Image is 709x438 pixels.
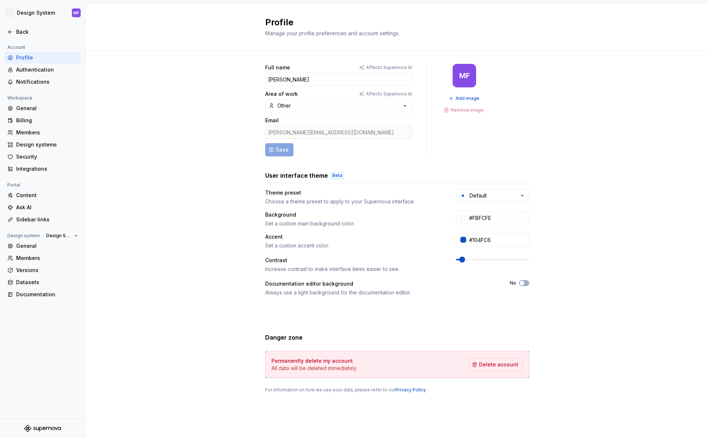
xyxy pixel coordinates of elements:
div: Design System [17,9,55,17]
div: Set a custom accent color. [265,242,443,249]
h3: Danger zone [265,333,303,342]
div: Workspace [4,94,35,102]
span: Add image [456,95,479,101]
label: No [510,280,516,286]
div: Design systems [16,141,78,148]
div: Integrations [16,165,78,173]
svg: Supernova Logo [24,425,61,432]
label: Area of work [265,90,298,98]
div: Authentication [16,66,78,73]
span: Manage your profile preferences and account settings. [265,30,399,36]
div: Ask AI [16,204,78,211]
img: f5634f2a-3c0d-4c0b-9dc3-3862a3e014c7.png [5,8,14,17]
div: Back [16,28,78,36]
a: Security [4,151,81,163]
a: Documentation [4,289,81,300]
div: Default [469,192,487,199]
div: Beta [331,172,344,179]
div: Theme preset [265,189,443,196]
button: Default [456,189,529,202]
div: Accent [265,233,443,240]
div: Profile [16,54,78,61]
h2: Profile [265,17,520,28]
div: Always use a light background for the documentation editor. [265,289,497,296]
a: Design systems [4,139,81,151]
div: Members [16,254,78,262]
a: Privacy Policy [395,387,426,392]
p: Affects Supernova AI [366,91,412,97]
p: All data will be deleted immediately. [271,365,357,372]
div: Set a custom main background color. [265,220,443,227]
a: Profile [4,52,81,64]
div: Security [16,153,78,160]
a: Versions [4,264,81,276]
a: General [4,102,81,114]
div: Portal [4,181,23,189]
div: Account [4,43,28,52]
div: Design system [4,231,43,240]
a: Datasets [4,276,81,288]
a: Sidebar links [4,214,81,225]
div: Versions [16,267,78,274]
a: Notifications [4,76,81,88]
div: For information on how we use your data, please refer to our . [265,387,529,393]
div: General [16,105,78,112]
div: Notifications [16,78,78,86]
button: Design SystemMF [1,5,84,21]
div: Content [16,192,78,199]
button: Delete account [468,358,523,371]
h4: Permanently delete my account [271,357,353,365]
input: #FFFFFF [466,211,529,224]
button: Add image [446,93,483,104]
p: Affects Supernova AI [366,65,412,70]
div: Documentation editor background [265,280,497,287]
a: General [4,240,81,252]
div: Billing [16,117,78,124]
a: Integrations [4,163,81,175]
input: #104FC6 [466,233,529,246]
a: Back [4,26,81,38]
span: Design System [46,233,72,239]
label: Full name [265,64,290,71]
div: MF [73,10,79,16]
div: General [16,242,78,250]
a: Members [4,127,81,138]
a: Members [4,252,81,264]
span: Delete account [479,361,518,368]
a: Authentication [4,64,81,76]
h3: User interface theme [265,171,328,180]
div: Background [265,211,443,218]
div: Datasets [16,279,78,286]
label: Email [265,117,279,124]
div: Other [277,102,291,109]
div: Documentation [16,291,78,298]
a: Content [4,189,81,201]
div: Choose a theme preset to apply to your Supernova interface. [265,198,443,205]
div: MF [459,73,470,79]
a: Ask AI [4,202,81,213]
div: Increase contrast to make interface items easier to see. [265,265,443,273]
div: Contrast [265,257,443,264]
div: Members [16,129,78,136]
a: Billing [4,115,81,126]
div: Sidebar links [16,216,78,223]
